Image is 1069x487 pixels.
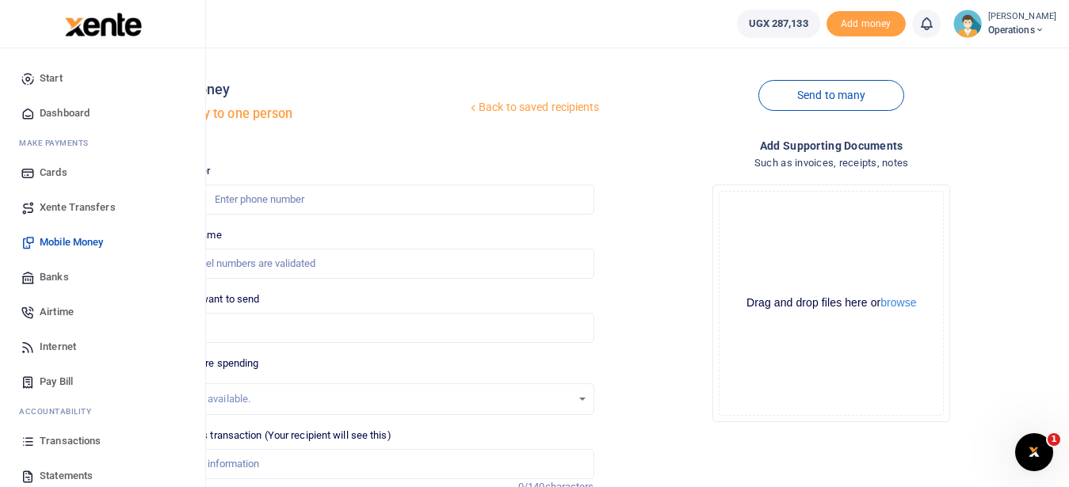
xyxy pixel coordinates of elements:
[40,468,93,484] span: Statements
[720,295,943,310] div: Drag and drop files here or
[13,61,193,96] a: Start
[27,137,89,149] span: ake Payments
[827,11,906,37] li: Toup your wallet
[758,80,904,111] a: Send to many
[13,329,193,364] a: Internet
[749,16,808,32] span: UGX 287,133
[607,137,1056,154] h4: Add supporting Documents
[731,10,827,38] li: Wallet ballance
[13,96,193,131] a: Dashboard
[953,10,982,38] img: profile-user
[40,105,90,121] span: Dashboard
[40,165,67,181] span: Cards
[40,200,116,215] span: Xente Transfers
[13,364,193,399] a: Pay Bill
[13,225,193,260] a: Mobile Money
[40,339,76,355] span: Internet
[144,313,594,343] input: UGX
[607,154,1056,172] h4: Such as invoices, receipts, notes
[156,391,571,407] div: No options available.
[13,131,193,155] li: M
[144,449,594,479] input: Enter extra information
[13,399,193,424] li: Ac
[144,428,391,443] label: Memo for this transaction (Your recipient will see this)
[13,155,193,190] a: Cards
[1048,433,1060,446] span: 1
[13,424,193,458] a: Transactions
[138,106,467,122] h5: Send money to one person
[40,433,101,449] span: Transactions
[880,297,916,308] button: browse
[40,234,103,250] span: Mobile Money
[988,10,1056,24] small: [PERSON_NAME]
[467,93,601,122] a: Back to saved recipients
[712,185,950,422] div: File Uploader
[40,70,63,86] span: Start
[953,10,1056,38] a: profile-user [PERSON_NAME] Operations
[40,269,69,285] span: Banks
[13,190,193,225] a: Xente Transfers
[1015,433,1053,471] iframe: Intercom live chat
[144,185,594,215] input: Enter phone number
[65,13,142,36] img: logo-large
[737,10,820,38] a: UGX 287,133
[63,17,142,29] a: logo-small logo-large logo-large
[138,81,467,98] h4: Mobile money
[40,304,74,320] span: Airtime
[144,249,594,279] input: MTN & Airtel numbers are validated
[988,23,1056,37] span: Operations
[827,11,906,37] span: Add money
[40,374,73,390] span: Pay Bill
[31,405,91,417] span: countability
[13,260,193,295] a: Banks
[827,17,906,29] a: Add money
[13,295,193,329] a: Airtime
